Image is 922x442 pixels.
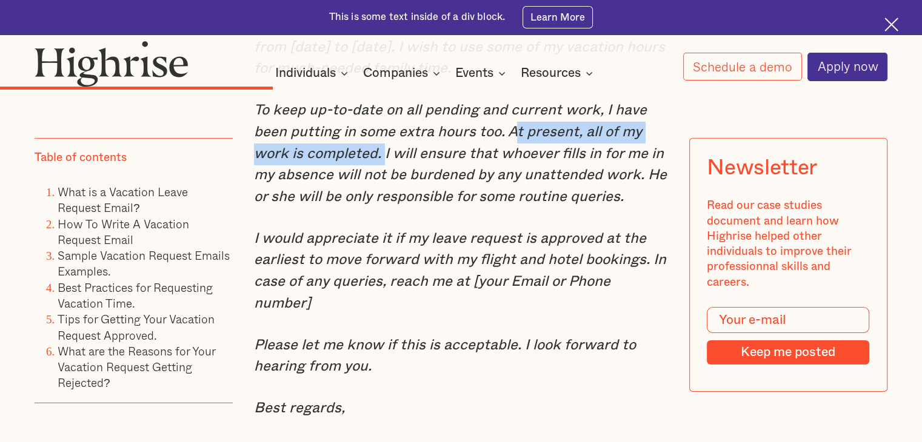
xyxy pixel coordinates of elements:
[523,6,593,28] a: Learn More
[807,53,887,81] a: Apply now
[58,311,215,344] a: Tips for Getting Your Vacation Request Approved.
[254,231,666,311] em: I would appreciate it if my leave request is approved at the earliest to move forward with my fli...
[363,66,428,81] div: Companies
[363,66,444,81] div: Companies
[707,340,870,364] input: Keep me posted
[58,342,215,392] a: What are the Reasons for Your Vacation Request Getting Rejected?
[58,183,188,216] a: What is a Vacation Leave Request Email?
[35,41,189,87] img: Highrise logo
[275,66,352,81] div: Individuals
[329,10,506,24] div: This is some text inside of a div block.
[58,215,189,248] a: How To Write A Vacation Request Email
[254,338,636,374] em: Please let me know if this is acceptable. I look forward to hearing from you.
[884,18,898,31] img: Cross icon
[254,103,667,204] em: To keep up-to-date on all pending and current work, I have been putting in some extra hours too. ...
[707,308,870,365] form: Modal Form
[521,66,596,81] div: Resources
[707,308,870,334] input: Your e-mail
[254,401,345,415] em: Best regards,
[521,66,581,81] div: Resources
[707,156,817,181] div: Newsletter
[275,66,336,81] div: Individuals
[455,66,493,81] div: Events
[35,150,127,165] div: Table of contents
[58,246,230,280] a: Sample Vacation Request Emails Examples.
[707,199,870,291] div: Read our case studies document and learn how Highrise helped other individuals to improve their p...
[58,279,213,312] a: Best Practices for Requesting Vacation Time.
[455,66,509,81] div: Events
[683,53,802,81] a: Schedule a demo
